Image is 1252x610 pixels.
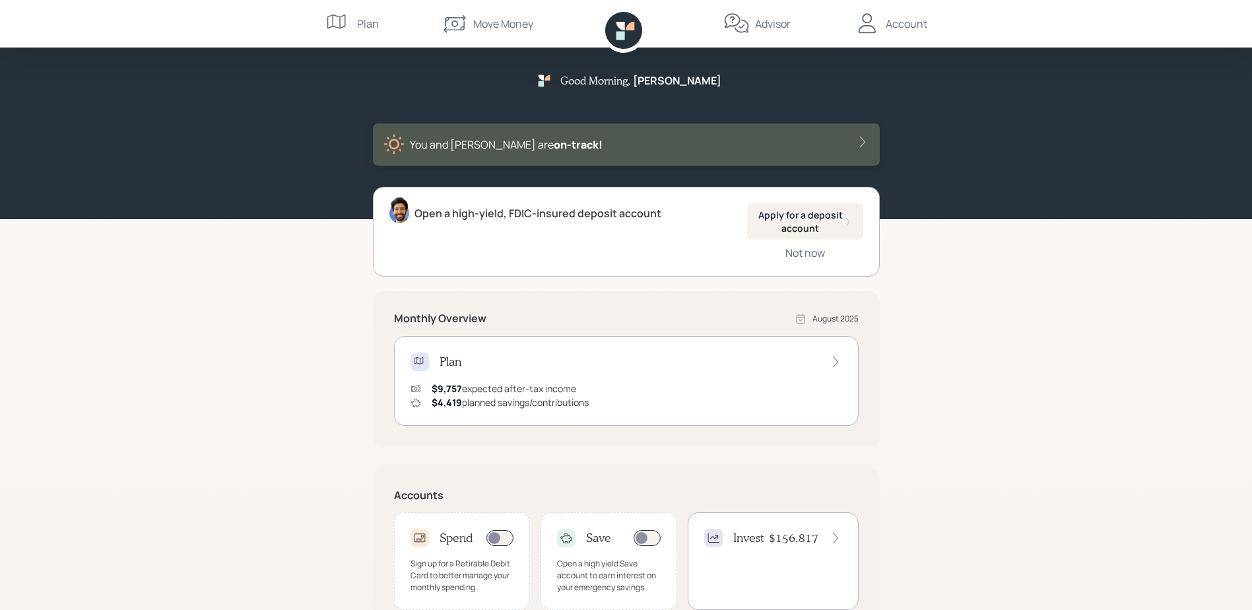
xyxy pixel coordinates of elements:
[357,16,379,32] div: Plan
[432,382,462,395] span: $9,757
[440,355,461,369] h4: Plan
[747,203,863,240] button: Apply for a deposit account
[733,531,764,545] h4: Invest
[394,489,859,502] h5: Accounts
[411,558,514,593] div: Sign up for a Retirable Debit Card to better manage your monthly spending.
[394,312,486,325] h5: Monthly Overview
[557,558,661,593] div: Open a high yield Save account to earn interest on your emergency savings.
[432,382,576,395] div: expected after-tax income
[586,531,611,545] h4: Save
[432,396,462,409] span: $4,419
[389,197,409,223] img: eric-schwartz-headshot.png
[554,137,603,152] span: on‑track!
[886,16,927,32] div: Account
[440,531,473,545] h4: Spend
[812,313,859,325] div: August 2025
[769,531,818,545] h4: $156,817
[560,74,630,86] h5: Good Morning ,
[785,246,825,260] div: Not now
[633,75,721,87] h5: [PERSON_NAME]
[758,209,853,234] div: Apply for a deposit account
[432,395,589,409] div: planned savings/contributions
[755,16,791,32] div: Advisor
[473,16,533,32] div: Move Money
[414,205,661,221] div: Open a high-yield, FDIC-insured deposit account
[383,134,405,155] img: sunny-XHVQM73Q.digested.png
[410,137,603,152] div: You and [PERSON_NAME] are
